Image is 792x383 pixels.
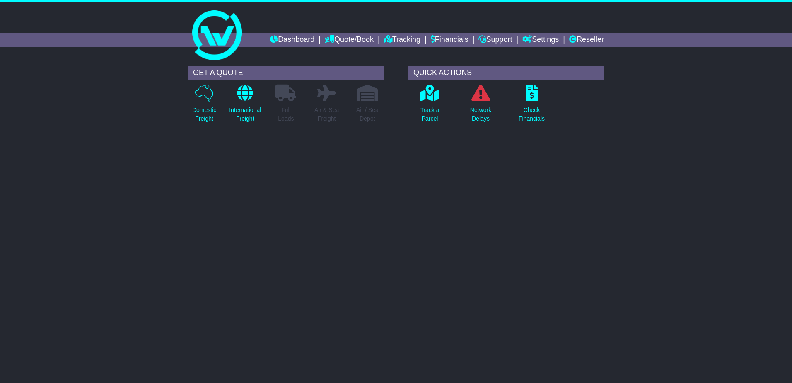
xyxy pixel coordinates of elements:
[569,33,604,47] a: Reseller
[519,106,545,123] p: Check Financials
[470,106,491,123] p: Network Delays
[325,33,374,47] a: Quote/Book
[192,106,216,123] p: Domestic Freight
[470,84,492,128] a: NetworkDelays
[229,106,261,123] p: International Freight
[408,66,604,80] div: QUICK ACTIONS
[356,106,379,123] p: Air / Sea Depot
[270,33,314,47] a: Dashboard
[518,84,545,128] a: CheckFinancials
[275,106,296,123] p: Full Loads
[420,106,439,123] p: Track a Parcel
[420,84,439,128] a: Track aParcel
[522,33,559,47] a: Settings
[478,33,512,47] a: Support
[229,84,261,128] a: InternationalFreight
[188,66,384,80] div: GET A QUOTE
[314,106,339,123] p: Air & Sea Freight
[192,84,217,128] a: DomesticFreight
[384,33,420,47] a: Tracking
[431,33,468,47] a: Financials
